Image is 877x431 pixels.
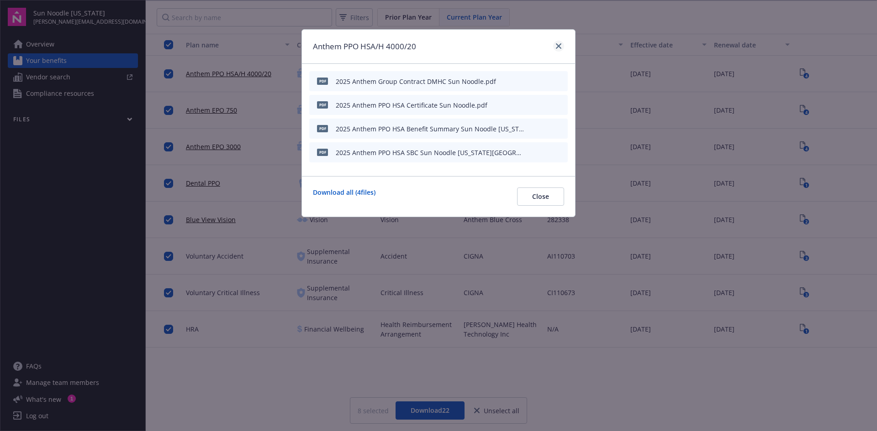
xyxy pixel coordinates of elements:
button: preview file [556,77,564,86]
span: pdf [317,101,328,108]
button: preview file [556,124,564,134]
h1: Anthem PPO HSA/H 4000/20 [313,41,416,52]
div: 2025 Anthem Group Contract DMHC Sun Noodle.pdf [336,77,496,86]
button: download file [541,124,549,134]
a: close [553,41,564,52]
span: pdf [317,78,328,84]
div: 2025 Anthem PPO HSA Benefit Summary Sun Noodle [US_STATE][GEOGRAPHIC_DATA]pdf [336,124,525,134]
a: Download all ( 4 files) [313,187,375,206]
span: Close [532,192,549,201]
button: download file [541,100,549,110]
div: 2025 Anthem PPO HSA Certificate Sun Noodle.pdf [336,100,487,110]
button: preview file [556,148,564,157]
button: download file [541,148,549,157]
span: pdf [317,125,328,132]
span: pdf [317,149,328,156]
button: download file [541,77,549,86]
button: Close [517,187,564,206]
div: 2025 Anthem PPO HSA SBC Sun Noodle [US_STATE][GEOGRAPHIC_DATA]pdf [336,148,525,157]
button: preview file [556,100,564,110]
